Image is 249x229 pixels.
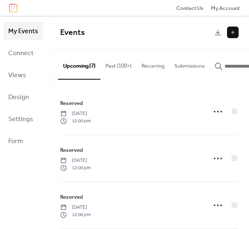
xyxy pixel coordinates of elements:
a: Connect [3,44,43,62]
span: Events [60,25,85,40]
span: My Events [8,25,38,38]
span: [DATE] [60,157,91,164]
a: Views [3,66,43,84]
span: 12:00 pm [60,211,91,219]
span: Reserved [60,146,83,154]
a: Reserved [60,146,83,155]
span: Views [8,69,26,82]
a: Reserved [60,99,83,108]
span: Connect [8,47,34,60]
a: Reserved [60,192,83,202]
a: Settings [3,110,43,128]
span: [DATE] [60,204,91,211]
span: 12:00 pm [60,117,91,125]
span: Design [8,91,29,104]
button: Recurring [137,49,169,78]
span: Settings [8,113,33,126]
span: 12:00 pm [60,164,91,172]
span: Form [8,135,23,148]
a: My Events [3,22,43,40]
button: Upcoming (7) [58,49,100,79]
span: Reserved [60,193,83,201]
a: My Account [211,4,240,12]
a: Design [3,88,43,106]
img: logo [9,3,17,12]
span: [DATE] [60,110,91,117]
a: Contact Us [176,4,204,12]
button: Past (100+) [100,49,137,78]
button: Submissions [169,49,210,78]
a: Form [3,132,43,150]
